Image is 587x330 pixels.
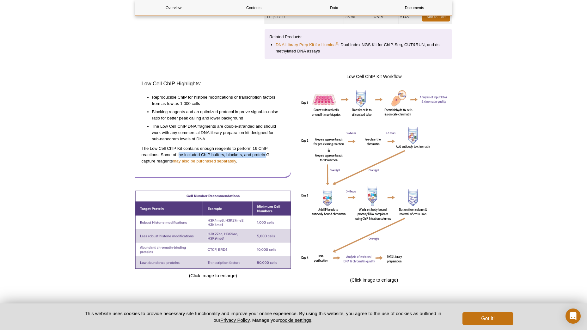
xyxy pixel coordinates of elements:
a: Data [296,0,373,15]
td: TE, pH 8.0 [265,10,344,24]
h4: (Click image to enlarge) [135,271,291,278]
p: This website uses cookies to provide necessary site functionality and improve your online experie... [74,310,452,323]
h4: Low Cell ChIP Kit Workflow [296,72,452,79]
h3: Low Cell ChIP Highlights: [142,80,285,88]
td: €145 [399,10,420,24]
li: The Low Cell ChIP DNA fragments are double-stranded and should work with any commercial DNA libra... [152,121,278,142]
button: Got it! [462,312,513,325]
li: Reproducible ChIP for histone modifications or transcription factors from as few as 1,000 cells [152,92,278,107]
td: 35 ml [344,10,371,24]
div: Open Intercom Messenger [566,309,581,324]
li: Blocking reagents and an optimized protocol improve signal-to-noise ratio for better peak calling... [152,107,278,121]
a: may also be purchased separately [173,159,236,163]
a: Overview [135,0,212,15]
sup: ® [336,41,338,45]
a: Click for larger image [135,191,291,271]
h4: (Click image to enlarge) [296,275,452,283]
td: 37515 [371,10,399,24]
img: Table of Low Cell Number recommendations. [296,82,452,273]
a: Add to Cart [422,13,450,21]
button: cookie settings [280,317,311,323]
img: Table of Low Cell Number recommendations. [135,191,291,269]
a: Contents [216,0,292,15]
a: Documents [376,0,453,15]
p: Related Products: [269,34,447,40]
p: The Low Cell ChIP Kit contains enough reagents to perform 16 ChIP reactions. Some of the included... [142,145,285,164]
li: : Dual Index NGS Kit for ChIP-Seq, CUT&RUN, and ds methylated DNA assays [276,42,441,54]
a: Privacy Policy [220,317,249,323]
a: Click for larger image [296,82,452,275]
a: DNA Library Prep Kit for Illumina® [276,42,338,48]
